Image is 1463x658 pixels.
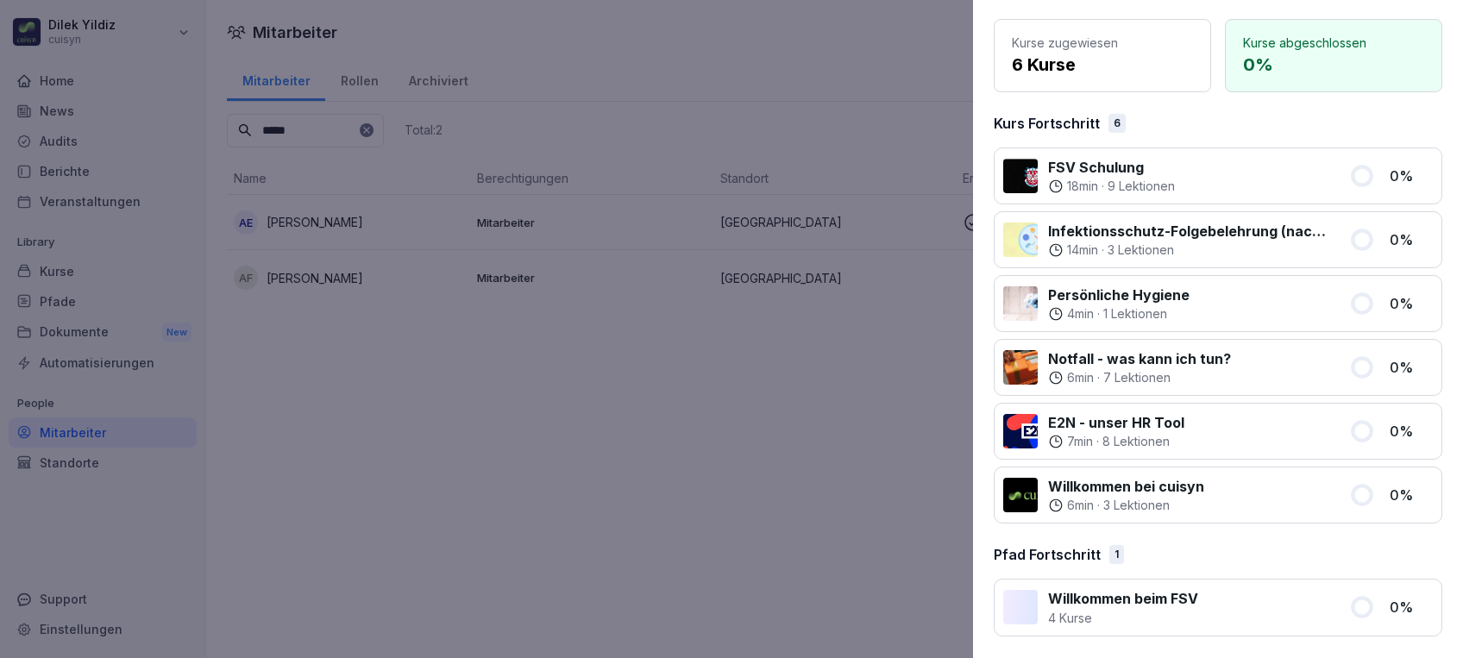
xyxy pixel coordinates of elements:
[1048,178,1175,195] div: ·
[1067,497,1094,514] p: 6 min
[1390,229,1433,250] p: 0 %
[1067,241,1098,259] p: 14 min
[1390,597,1433,617] p: 0 %
[1048,476,1204,497] p: Willkommen bei cuisyn
[1012,34,1193,52] p: Kurse zugewiesen
[1108,114,1126,133] div: 6
[1109,545,1124,564] div: 1
[1390,357,1433,378] p: 0 %
[1048,433,1184,450] div: ·
[1390,293,1433,314] p: 0 %
[994,544,1101,565] p: Pfad Fortschritt
[1390,421,1433,442] p: 0 %
[1048,609,1198,627] p: 4 Kurse
[1108,178,1175,195] p: 9 Lektionen
[1048,412,1184,433] p: E2N - unser HR Tool
[1048,305,1190,323] div: ·
[1048,221,1328,241] p: Infektionsschutz-Folgebelehrung (nach §43 IfSG)
[1012,52,1193,78] p: 6 Kurse
[1390,485,1433,505] p: 0 %
[1048,588,1198,609] p: Willkommen beim FSV
[1067,178,1098,195] p: 18 min
[1048,497,1204,514] div: ·
[1048,348,1231,369] p: Notfall - was kann ich tun?
[1243,34,1424,52] p: Kurse abgeschlossen
[1103,497,1170,514] p: 3 Lektionen
[1067,433,1093,450] p: 7 min
[1048,241,1328,259] div: ·
[1067,369,1094,386] p: 6 min
[994,113,1100,134] p: Kurs Fortschritt
[1103,369,1171,386] p: 7 Lektionen
[1390,166,1433,186] p: 0 %
[1243,52,1424,78] p: 0 %
[1108,241,1174,259] p: 3 Lektionen
[1103,305,1167,323] p: 1 Lektionen
[1048,285,1190,305] p: Persönliche Hygiene
[1048,369,1231,386] div: ·
[1067,305,1094,323] p: 4 min
[1102,433,1170,450] p: 8 Lektionen
[1048,157,1175,178] p: FSV Schulung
